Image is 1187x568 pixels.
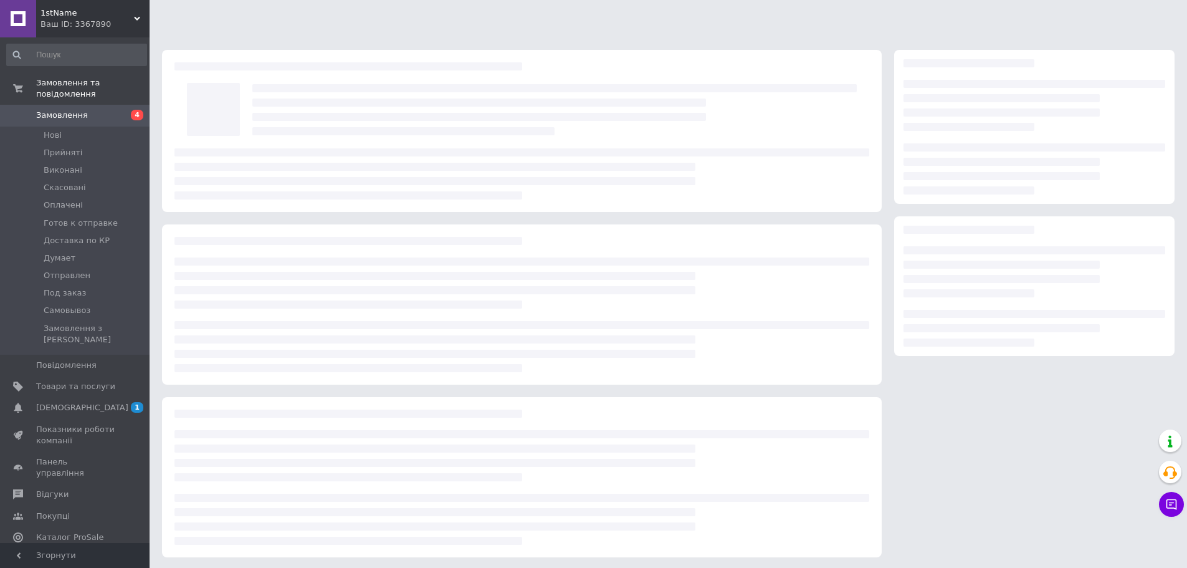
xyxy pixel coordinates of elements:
button: Чат з покупцем [1159,492,1184,517]
span: Покупці [36,511,70,522]
span: Под заказ [44,287,86,299]
span: Скасовані [44,182,86,193]
span: 1stName [41,7,134,19]
span: Доставка по КР [44,235,110,246]
span: Показники роботи компанії [36,424,115,446]
span: Думает [44,253,75,264]
span: Прийняті [44,147,82,158]
span: Товари та послуги [36,381,115,392]
span: Виконані [44,165,82,176]
span: Самовывоз [44,305,90,316]
span: Оплачені [44,200,83,211]
span: Замовлення з [PERSON_NAME] [44,323,146,345]
input: Пошук [6,44,147,66]
span: 1 [131,402,143,413]
span: Отправлен [44,270,90,281]
span: Повідомлення [36,360,97,371]
span: Замовлення [36,110,88,121]
span: Відгуки [36,489,69,500]
div: Ваш ID: 3367890 [41,19,150,30]
span: Панель управління [36,456,115,479]
span: Каталог ProSale [36,532,103,543]
span: 4 [131,110,143,120]
span: Нові [44,130,62,141]
span: Замовлення та повідомлення [36,77,150,100]
span: [DEMOGRAPHIC_DATA] [36,402,128,413]
span: Готов к отправке [44,218,118,229]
